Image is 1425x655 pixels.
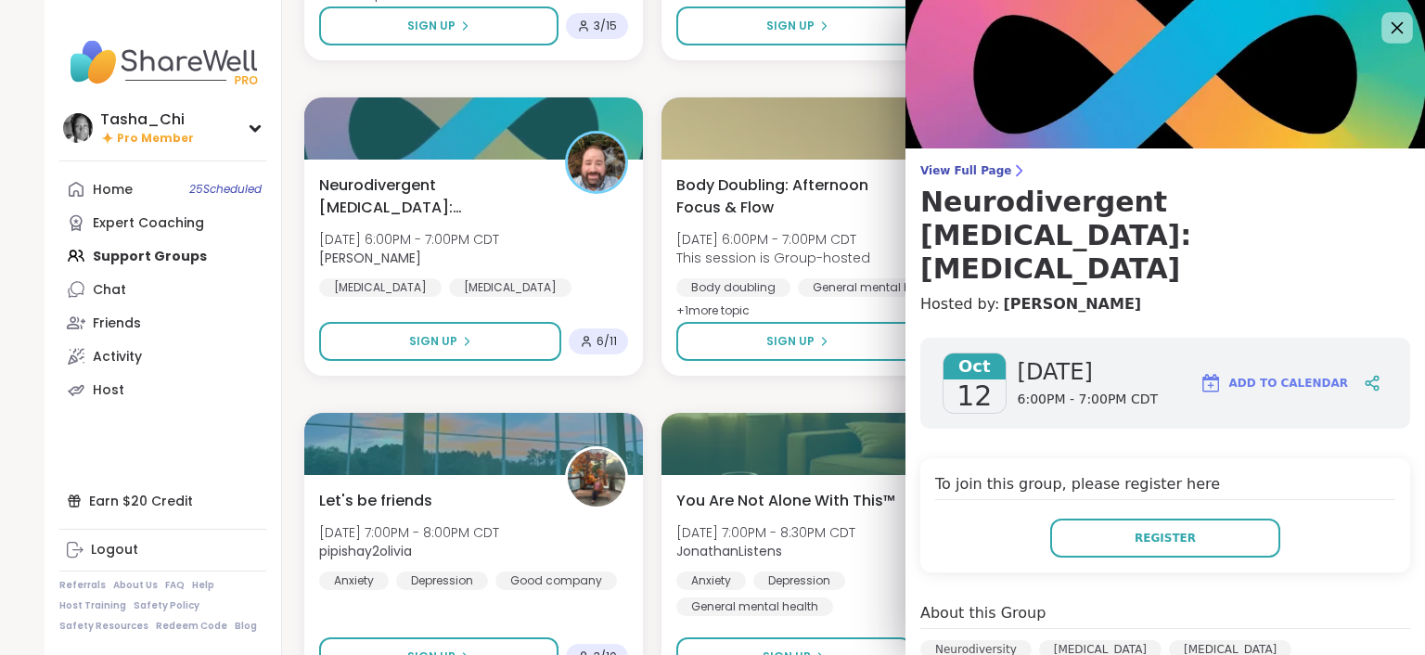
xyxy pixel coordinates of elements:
[59,273,266,306] a: Chat
[59,579,106,592] a: Referrals
[319,542,412,560] b: pipishay2olivia
[944,353,1006,379] span: Oct
[59,599,126,612] a: Host Training
[1018,357,1158,387] span: [DATE]
[676,278,790,297] div: Body doubling
[676,490,895,512] span: You Are Not Alone With This™
[568,134,625,191] img: Brian_L
[1191,361,1356,405] button: Add to Calendar
[93,315,141,333] div: Friends
[676,542,782,560] b: JonathanListens
[165,579,185,592] a: FAQ
[319,322,561,361] button: Sign Up
[319,6,558,45] button: Sign Up
[676,6,918,45] button: Sign Up
[676,249,870,267] span: This session is Group-hosted
[676,597,833,616] div: General mental health
[93,181,133,199] div: Home
[766,18,815,34] span: Sign Up
[449,278,571,297] div: [MEDICAL_DATA]
[1200,372,1222,394] img: ShareWell Logomark
[93,381,124,400] div: Host
[568,449,625,507] img: pipishay2olivia
[594,19,617,33] span: 3 / 15
[495,572,617,590] div: Good company
[319,174,545,219] span: Neurodivergent [MEDICAL_DATA]: [MEDICAL_DATA]
[134,599,199,612] a: Safety Policy
[1229,375,1348,392] span: Add to Calendar
[100,109,194,130] div: Tasha_Chi
[91,541,138,559] div: Logout
[93,348,142,366] div: Activity
[407,18,456,34] span: Sign Up
[319,523,499,542] span: [DATE] 7:00PM - 8:00PM CDT
[920,293,1410,315] h4: Hosted by:
[676,572,746,590] div: Anxiety
[59,373,266,406] a: Host
[59,533,266,567] a: Logout
[396,572,488,590] div: Depression
[59,340,266,373] a: Activity
[59,30,266,95] img: ShareWell Nav Logo
[319,249,421,267] b: [PERSON_NAME]
[319,278,442,297] div: [MEDICAL_DATA]
[1003,293,1141,315] a: [PERSON_NAME]
[1135,530,1196,546] span: Register
[676,523,855,542] span: [DATE] 7:00PM - 8:30PM CDT
[676,174,902,219] span: Body Doubling: Afternoon Focus & Flow
[766,333,815,350] span: Sign Up
[319,572,389,590] div: Anxiety
[117,131,194,147] span: Pro Member
[753,572,845,590] div: Depression
[189,182,262,197] span: 25 Scheduled
[59,620,148,633] a: Safety Resources
[920,163,1410,178] span: View Full Page
[59,306,266,340] a: Friends
[192,579,214,592] a: Help
[93,214,204,233] div: Expert Coaching
[798,278,955,297] div: General mental health
[93,281,126,300] div: Chat
[63,113,93,143] img: Tasha_Chi
[113,579,158,592] a: About Us
[319,490,432,512] span: Let's be friends
[156,620,227,633] a: Redeem Code
[920,186,1410,286] h3: Neurodivergent [MEDICAL_DATA]: [MEDICAL_DATA]
[597,334,617,349] span: 6 / 11
[676,230,870,249] span: [DATE] 6:00PM - 7:00PM CDT
[956,379,992,413] span: 12
[235,620,257,633] a: Blog
[59,173,266,206] a: Home25Scheduled
[1018,391,1158,409] span: 6:00PM - 7:00PM CDT
[676,322,918,361] button: Sign Up
[920,602,1046,624] h4: About this Group
[59,206,266,239] a: Expert Coaching
[409,333,457,350] span: Sign Up
[59,484,266,518] div: Earn $20 Credit
[319,230,499,249] span: [DATE] 6:00PM - 7:00PM CDT
[1050,519,1280,558] button: Register
[935,473,1395,500] h4: To join this group, please register here
[920,163,1410,286] a: View Full PageNeurodivergent [MEDICAL_DATA]: [MEDICAL_DATA]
